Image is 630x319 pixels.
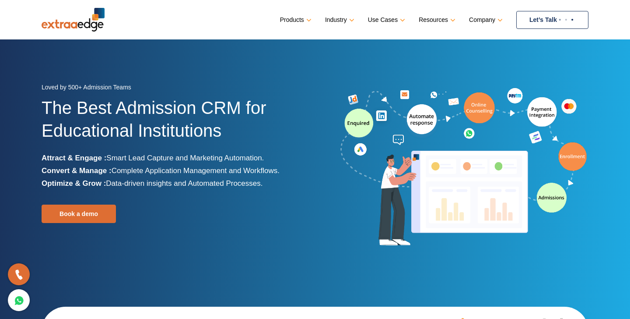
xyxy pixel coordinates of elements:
[42,154,106,162] b: Attract & Engage :
[42,205,116,223] a: Book a demo
[42,96,308,152] h1: The Best Admission CRM for Educational Institutions
[368,14,403,26] a: Use Cases
[339,86,588,249] img: admission-software-home-page-header
[42,167,112,175] b: Convert & Manage :
[419,14,454,26] a: Resources
[325,14,353,26] a: Industry
[42,81,308,96] div: Loved by 500+ Admission Teams
[516,11,588,29] a: Let’s Talk
[42,179,106,188] b: Optimize & Grow :
[106,179,262,188] span: Data-driven insights and Automated Processes.
[280,14,310,26] a: Products
[106,154,264,162] span: Smart Lead Capture and Marketing Automation.
[112,167,280,175] span: Complete Application Management and Workflows.
[469,14,501,26] a: Company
